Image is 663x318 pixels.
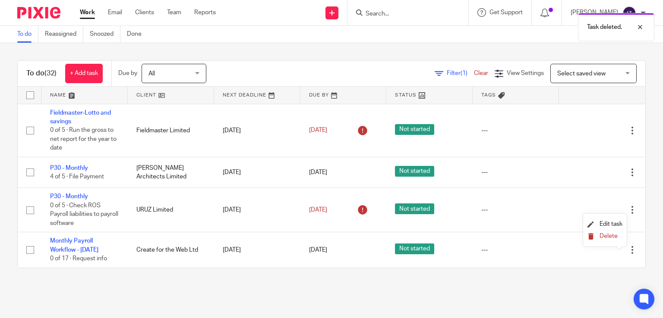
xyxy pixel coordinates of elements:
img: Pixie [17,7,60,19]
span: [DATE] [309,169,327,175]
div: --- [481,126,550,135]
td: Create for the Web Ltd [128,232,214,268]
button: Delete [587,233,622,240]
span: Not started [395,203,434,214]
td: URUZ Limited [128,188,214,232]
a: P30 - Monthly [50,193,88,200]
a: To do [17,26,38,43]
a: Done [127,26,148,43]
span: Not started [395,124,434,135]
a: Snoozed [90,26,120,43]
a: Work [80,8,95,17]
a: Team [167,8,181,17]
span: 4 of 5 · File Payment [50,174,104,180]
span: 0 of 5 · Run the gross to net report for the year to date [50,127,117,151]
td: [DATE] [214,157,300,187]
span: Select saved view [557,71,606,77]
span: Filter [447,70,474,76]
span: (32) [44,70,57,77]
span: Edit task [600,221,622,227]
a: Reports [194,8,216,17]
td: [DATE] [214,104,300,157]
span: Not started [395,243,434,254]
div: --- [481,168,550,177]
a: Monthly Payroll Workflow - [DATE] [50,238,98,253]
span: [DATE] [309,127,327,133]
span: [DATE] [309,207,327,213]
span: 0 of 5 · Check ROS Payroll liabilities to payroll software [50,203,118,226]
a: Fieldmaster-Lotto and savings [50,110,111,125]
a: P30 - Monthly [50,165,88,171]
td: [PERSON_NAME] Architects Limited [128,157,214,187]
a: Edit task [587,221,622,227]
div: --- [481,246,550,254]
img: svg%3E [622,6,636,20]
h1: To do [26,69,57,78]
div: --- [481,206,550,214]
a: Reassigned [45,26,83,43]
span: View Settings [507,70,544,76]
a: Clients [135,8,154,17]
a: Email [108,8,122,17]
td: [DATE] [214,188,300,232]
p: Due by [118,69,137,78]
span: [DATE] [309,247,327,253]
a: + Add task [65,64,103,83]
span: Delete [600,233,618,239]
span: 0 of 17 · Request info [50,256,107,262]
span: All [148,71,155,77]
span: (1) [461,70,467,76]
td: [DATE] [214,232,300,268]
span: Tags [481,93,496,97]
p: Task deleted. [587,23,622,31]
a: Clear [474,70,488,76]
span: Not started [395,166,434,177]
td: Fieldmaster Limited [128,104,214,157]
